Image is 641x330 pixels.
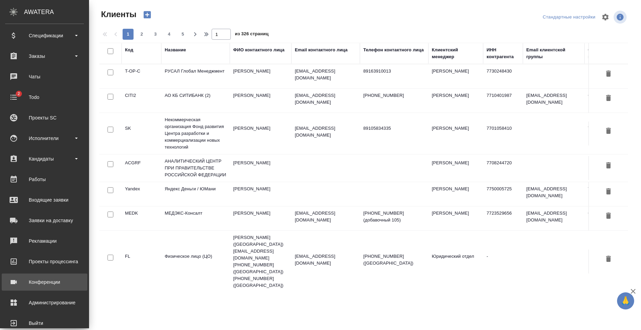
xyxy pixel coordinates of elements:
td: [PERSON_NAME] [428,182,483,206]
td: T-OP-C [122,64,161,88]
a: 2Todo [2,89,87,106]
td: FL [122,250,161,274]
p: [EMAIL_ADDRESS][DOMAIN_NAME] [295,253,356,267]
a: Проекты SC [2,109,87,126]
a: Работы [2,171,87,188]
div: Email контактного лица [295,47,348,53]
td: Yandex [122,182,161,206]
td: [PERSON_NAME] [230,64,291,88]
div: Рекламации [5,236,84,246]
td: [PERSON_NAME] [428,89,483,113]
div: Выйти [5,318,84,328]
td: МЕДЭКС-Консалт [161,206,230,230]
td: CITI2 [122,89,161,113]
button: Удалить [603,210,614,223]
a: Конференции [2,274,87,291]
div: Клиентский менеджер [432,47,480,60]
td: Некоммерческая организация Фонд развития Центра разработки и коммерциализации новых технологий [161,113,230,154]
div: Чаты [5,72,84,82]
button: Удалить [603,186,614,198]
div: Исполнители [5,133,84,143]
a: Рекламации [2,232,87,250]
td: [PERSON_NAME] [230,89,291,113]
p: [PHONE_NUMBER] ([GEOGRAPHIC_DATA]) [363,253,425,267]
td: [PERSON_NAME] [230,182,291,206]
td: Сити [585,89,639,113]
span: 3 [150,31,161,38]
button: 2 [136,29,147,40]
td: Русал [585,64,639,88]
button: Создать [139,9,155,21]
span: 2 [136,31,147,38]
td: [PERSON_NAME] [230,206,291,230]
p: 89163910013 [363,68,425,75]
td: 7710401987 [483,89,523,113]
p: 89105834335 [363,125,425,132]
td: 7723529656 [483,206,523,230]
button: 🙏 [617,292,634,309]
button: Удалить [603,68,614,80]
p: [EMAIL_ADDRESS][DOMAIN_NAME] [295,125,356,139]
div: ФИО контактного лица [233,47,285,53]
div: AWATERA [24,5,89,19]
td: [PERSON_NAME] [428,156,483,180]
button: Удалить [603,125,614,138]
div: Email клиентской группы [526,47,581,60]
td: MEDK [122,206,161,230]
div: Заявки на доставку [5,215,84,226]
button: 3 [150,29,161,40]
td: [EMAIL_ADDRESS][DOMAIN_NAME] [523,206,585,230]
a: Входящие заявки [2,191,87,208]
td: [PERSON_NAME] [428,122,483,145]
span: Посмотреть информацию [614,11,628,24]
div: ИНН контрагента [487,47,519,60]
button: 4 [164,29,175,40]
td: - [483,250,523,274]
div: split button [541,12,597,23]
p: [PHONE_NUMBER] (добавочный 105) [363,210,425,224]
td: 7750005725 [483,182,523,206]
p: [EMAIL_ADDRESS][DOMAIN_NAME] [295,210,356,224]
td: Юридический отдел [428,250,483,274]
span: Настроить таблицу [597,9,614,25]
td: 7708244720 [483,156,523,180]
p: [EMAIL_ADDRESS][DOMAIN_NAME] [295,68,356,81]
div: Проекты процессинга [5,256,84,267]
td: ЦО [585,250,639,274]
td: Физическое лицо (ЦО) [161,250,230,274]
td: ACGRF [122,156,161,180]
div: Кандидаты [5,154,84,164]
td: [EMAIL_ADDRESS][DOMAIN_NAME] [523,182,585,206]
p: [PHONE_NUMBER] [363,92,425,99]
div: Код [125,47,133,53]
div: Todo [5,92,84,102]
td: Технический [585,122,639,145]
td: 7701058410 [483,122,523,145]
div: Название [165,47,186,53]
td: [PERSON_NAME] [428,206,483,230]
a: Заявки на доставку [2,212,87,229]
a: Проекты процессинга [2,253,87,270]
span: Клиенты [99,9,136,20]
a: Администрирование [2,294,87,311]
td: РУСАЛ Глобал Менеджмент [161,64,230,88]
div: Ответственная команда [588,47,636,60]
span: из 326 страниц [235,30,268,40]
span: 🙏 [620,294,631,308]
span: 4 [164,31,175,38]
td: [PERSON_NAME] [428,64,483,88]
button: Удалить [603,160,614,172]
button: Удалить [603,253,614,266]
td: АНАЛИТИЧЕСКИЙ ЦЕНТР ПРИ ПРАВИТЕЛЬСТВЕ РОССИЙСКОЙ ФЕДЕРАЦИИ [161,154,230,182]
span: 5 [177,31,188,38]
div: Администрирование [5,297,84,308]
div: Телефон контактного лица [363,47,424,53]
td: [PERSON_NAME] [230,122,291,145]
td: SK [122,122,161,145]
td: [EMAIL_ADDRESS][DOMAIN_NAME] [523,89,585,113]
div: Работы [5,174,84,185]
div: Проекты SC [5,113,84,123]
div: Конференции [5,277,84,287]
div: Входящие заявки [5,195,84,205]
td: [PERSON_NAME] [230,156,291,180]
